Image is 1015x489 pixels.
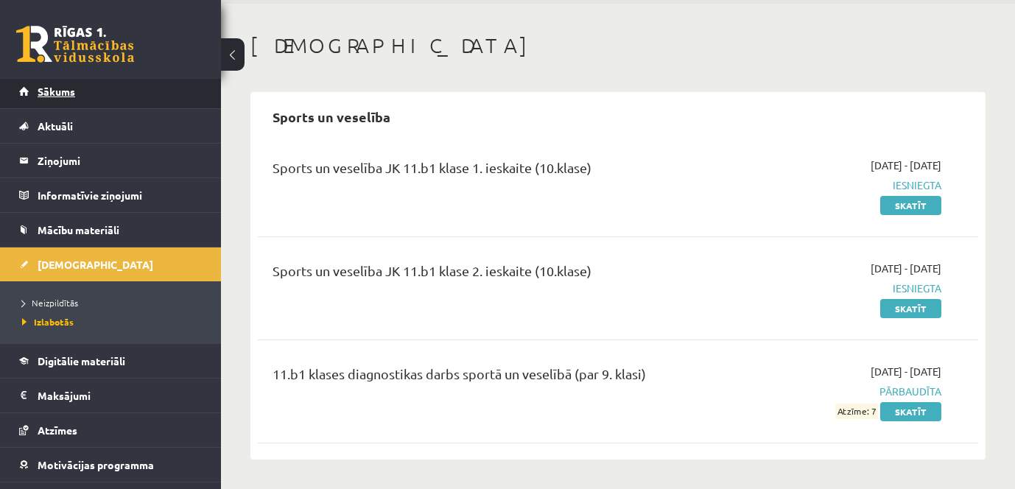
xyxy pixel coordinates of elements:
[38,144,203,177] legend: Ziņojumi
[273,158,711,185] div: Sports un veselība JK 11.b1 klase 1. ieskaite (10.klase)
[19,448,203,482] a: Motivācijas programma
[273,364,711,391] div: 11.b1 klases diagnostikas darbs sportā un veselībā (par 9. klasi)
[19,144,203,177] a: Ziņojumi
[38,85,75,98] span: Sākums
[733,177,941,193] span: Iesniegta
[38,258,153,271] span: [DEMOGRAPHIC_DATA]
[38,458,154,471] span: Motivācijas programma
[38,178,203,212] legend: Informatīvie ziņojumi
[871,261,941,276] span: [DATE] - [DATE]
[38,223,119,236] span: Mācību materiāli
[16,26,134,63] a: Rīgas 1. Tālmācības vidusskola
[19,178,203,212] a: Informatīvie ziņojumi
[38,379,203,412] legend: Maksājumi
[880,299,941,318] a: Skatīt
[19,413,203,447] a: Atzīmes
[19,344,203,378] a: Digitālie materiāli
[835,404,878,419] span: Atzīme: 7
[258,99,405,134] h2: Sports un veselība
[880,196,941,215] a: Skatīt
[19,379,203,412] a: Maksājumi
[871,364,941,379] span: [DATE] - [DATE]
[880,402,941,421] a: Skatīt
[22,315,206,328] a: Izlabotās
[871,158,941,173] span: [DATE] - [DATE]
[250,33,986,58] h1: [DEMOGRAPHIC_DATA]
[19,247,203,281] a: [DEMOGRAPHIC_DATA]
[22,296,206,309] a: Neizpildītās
[38,354,125,367] span: Digitālie materiāli
[19,109,203,143] a: Aktuāli
[19,74,203,108] a: Sākums
[273,261,711,288] div: Sports un veselība JK 11.b1 klase 2. ieskaite (10.klase)
[733,281,941,296] span: Iesniegta
[733,384,941,399] span: Pārbaudīta
[22,297,78,309] span: Neizpildītās
[38,119,73,133] span: Aktuāli
[38,423,77,437] span: Atzīmes
[19,213,203,247] a: Mācību materiāli
[22,316,74,328] span: Izlabotās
